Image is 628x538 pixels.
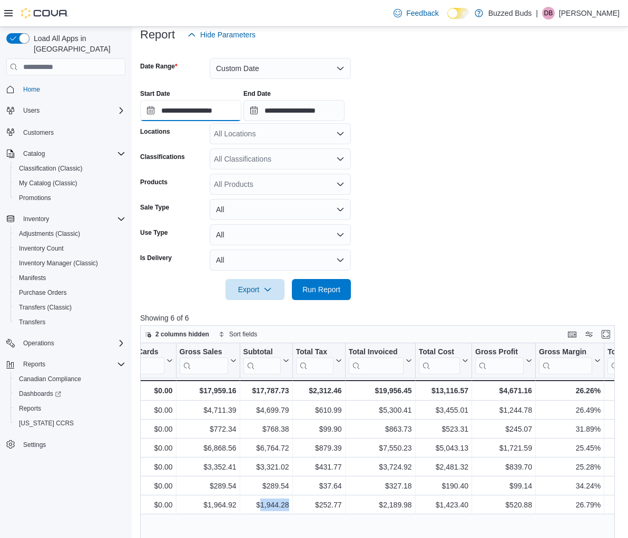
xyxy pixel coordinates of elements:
[19,274,46,282] span: Manifests
[15,373,125,385] span: Canadian Compliance
[19,164,83,173] span: Classification (Classic)
[11,315,130,330] button: Transfers
[15,242,68,255] a: Inventory Count
[296,461,342,473] div: $431.77
[19,375,81,383] span: Canadian Compliance
[11,271,130,285] button: Manifests
[23,339,54,347] span: Operations
[140,203,169,212] label: Sale Type
[15,387,125,400] span: Dashboards
[419,499,468,511] div: $1,423.40
[19,337,58,350] button: Operations
[11,241,130,256] button: Inventory Count
[544,7,553,19] span: DB
[539,347,592,357] div: Gross Margin
[15,301,125,314] span: Transfers (Classic)
[140,28,175,41] h3: Report
[243,423,289,435] div: $768.38
[243,384,289,397] div: $17,787.73
[296,480,342,492] div: $37.64
[243,347,289,374] button: Subtotal
[11,372,130,386] button: Canadian Compliance
[296,384,342,397] div: $2,312.46
[6,77,125,480] nav: Complex example
[21,8,68,18] img: Cova
[243,499,289,511] div: $1,944.28
[15,417,125,430] span: Washington CCRS
[11,191,130,205] button: Promotions
[2,357,130,372] button: Reports
[488,7,532,19] p: Buzzed Buds
[180,404,237,416] div: $4,711.39
[475,423,532,435] div: $245.07
[349,480,412,492] div: $327.18
[349,461,412,473] div: $3,724.92
[180,461,237,473] div: $3,352.41
[419,384,468,397] div: $13,116.57
[2,82,130,97] button: Home
[475,442,532,454] div: $1,721.59
[243,480,289,492] div: $289.54
[2,103,130,118] button: Users
[19,358,50,371] button: Reports
[15,272,50,284] a: Manifests
[214,328,261,341] button: Sort fields
[243,89,271,98] label: End Date
[349,404,412,416] div: $5,300.41
[140,254,172,262] label: Is Delivery
[15,272,125,284] span: Manifests
[123,461,173,473] div: $0.00
[292,279,351,300] button: Run Report
[19,194,51,202] span: Promotions
[243,347,281,357] div: Subtotal
[19,83,44,96] a: Home
[19,230,80,238] span: Adjustments (Classic)
[23,441,46,449] span: Settings
[15,192,55,204] a: Promotions
[19,419,74,427] span: [US_STATE] CCRS
[123,442,173,454] div: $0.00
[19,438,125,451] span: Settings
[11,386,130,401] a: Dashboards
[23,106,40,115] span: Users
[11,416,130,431] button: [US_STATE] CCRS
[19,259,98,267] span: Inventory Manager (Classic)
[140,153,185,161] label: Classifications
[447,8,469,19] input: Dark Mode
[180,423,237,435] div: $772.34
[30,33,125,54] span: Load All Apps in [GEOGRAPHIC_DATA]
[15,242,125,255] span: Inventory Count
[225,279,284,300] button: Export
[475,461,532,473] div: $839.70
[243,404,289,416] div: $4,699.79
[296,499,342,511] div: $252.77
[140,127,170,136] label: Locations
[539,347,592,374] div: Gross Margin
[141,328,213,341] button: 2 columns hidden
[296,347,333,374] div: Total Tax
[15,301,76,314] a: Transfers (Classic)
[140,228,168,237] label: Use Type
[349,499,412,511] div: $2,189.98
[336,180,345,188] button: Open list of options
[19,358,125,371] span: Reports
[406,8,438,18] span: Feedback
[2,124,130,140] button: Customers
[419,461,468,473] div: $2,481.32
[349,347,404,374] div: Total Invoiced
[559,7,620,19] p: [PERSON_NAME]
[583,328,595,341] button: Display options
[2,212,130,226] button: Inventory
[302,284,340,295] span: Run Report
[539,347,601,374] button: Gross Margin
[15,177,125,190] span: My Catalog (Classic)
[19,303,72,312] span: Transfers (Classic)
[15,227,84,240] a: Adjustments (Classic)
[542,7,555,19] div: Daniel Barnes
[140,89,170,98] label: Start Date
[23,150,45,158] span: Catalog
[11,176,130,191] button: My Catalog (Classic)
[539,499,601,511] div: 26.79%
[19,337,125,350] span: Operations
[15,162,87,175] a: Classification (Classic)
